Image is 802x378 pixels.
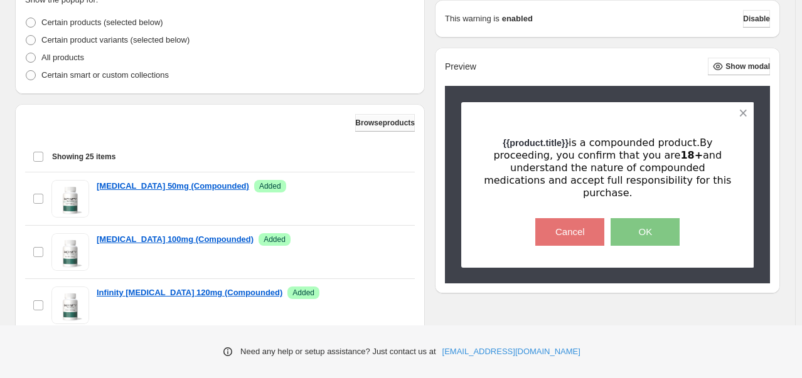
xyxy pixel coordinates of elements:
span: By proceeding, you confirm that you are and understand the nature of compounded medications and a... [484,137,734,199]
a: [MEDICAL_DATA] 50mg (Compounded) [97,180,249,192]
span: Show modal [725,61,770,71]
span: Added [292,288,314,298]
img: 5-HTP 100mg (Compounded) [51,233,89,271]
p: All products [41,51,84,64]
strong: 18+ [680,149,703,161]
h2: Preview [445,61,476,72]
p: This warning is [445,13,500,25]
a: Infinity [MEDICAL_DATA] 120mg (Compounded) [97,286,282,299]
span: is a compounded product. [569,137,700,149]
button: OK [611,218,680,246]
p: Certain smart or custom collections [41,69,169,81]
a: [MEDICAL_DATA] 100mg (Compounded) [97,233,254,246]
span: Disable [743,14,770,24]
button: Disable [743,10,770,28]
button: Browseproducts [355,114,415,132]
span: Showing 25 items [52,152,115,162]
img: Infinity CoEnzyme Q10 120mg (Compounded) [51,286,89,324]
a: [EMAIL_ADDRESS][DOMAIN_NAME] [442,345,580,358]
button: Cancel [535,218,604,246]
img: 5-HTP 50mg (Compounded) [51,180,89,218]
strong: enabled [502,13,533,25]
span: Certain product variants (selected below) [41,35,190,45]
span: Added [264,234,286,244]
button: Show modal [708,58,770,75]
span: Added [259,181,281,191]
span: Browse products [355,118,415,128]
strong: {{product.title}} [503,138,569,148]
span: Certain products (selected below) [41,18,163,27]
